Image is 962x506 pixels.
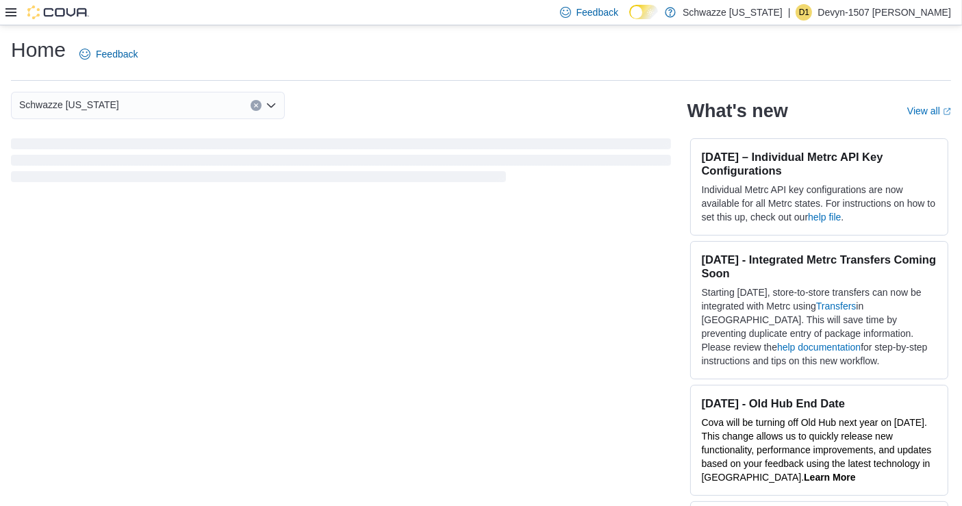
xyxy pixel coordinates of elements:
[808,212,841,223] a: help file
[702,150,937,177] h3: [DATE] – Individual Metrc API Key Configurations
[96,47,138,61] span: Feedback
[777,342,861,353] a: help documentation
[804,472,855,483] a: Learn More
[629,5,658,19] input: Dark Mode
[11,36,66,64] h1: Home
[702,396,937,410] h3: [DATE] - Old Hub End Date
[796,4,812,21] div: Devyn-1507 Moye
[816,301,857,312] a: Transfers
[702,183,937,224] p: Individual Metrc API key configurations are now available for all Metrc states. For instructions ...
[943,107,951,116] svg: External link
[19,97,119,113] span: Schwazze [US_STATE]
[818,4,951,21] p: Devyn-1507 [PERSON_NAME]
[577,5,618,19] span: Feedback
[11,141,671,185] span: Loading
[799,4,809,21] span: D1
[687,100,788,122] h2: What's new
[27,5,89,19] img: Cova
[683,4,783,21] p: Schwazze [US_STATE]
[788,4,791,21] p: |
[74,40,143,68] a: Feedback
[907,105,951,116] a: View allExternal link
[702,286,937,368] p: Starting [DATE], store-to-store transfers can now be integrated with Metrc using in [GEOGRAPHIC_D...
[266,100,277,111] button: Open list of options
[702,417,932,483] span: Cova will be turning off Old Hub next year on [DATE]. This change allows us to quickly release ne...
[629,19,630,20] span: Dark Mode
[251,100,262,111] button: Clear input
[702,253,937,280] h3: [DATE] - Integrated Metrc Transfers Coming Soon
